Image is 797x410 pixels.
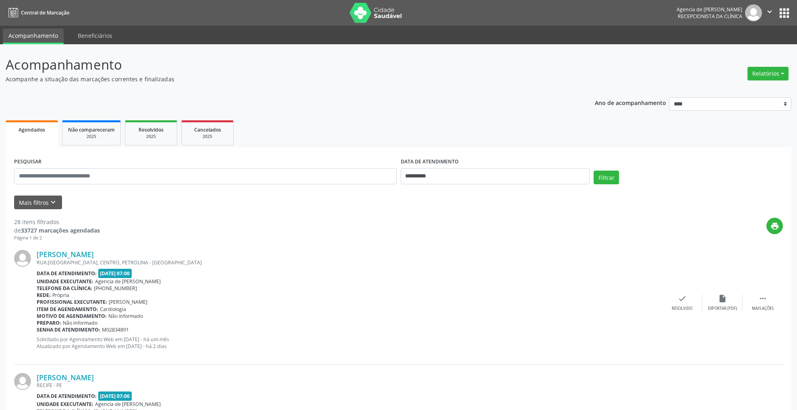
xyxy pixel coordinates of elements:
[3,29,64,44] a: Acompanhamento
[37,401,93,408] b: Unidade executante:
[37,285,92,292] b: Telefone da clínica:
[21,9,69,16] span: Central de Marcação
[37,336,662,350] p: Solicitado por Agendamento Web em [DATE] - há um mês Atualizado por Agendamento Web em [DATE] - h...
[6,55,556,75] p: Acompanhamento
[14,235,100,241] div: Página 1 de 2
[37,270,97,277] b: Data de atendimento:
[37,382,662,389] div: RECIFE - PE
[595,97,666,107] p: Ano de acompanhamento
[752,306,774,311] div: Mais ações
[14,373,31,390] img: img
[72,29,118,43] a: Beneficiários
[68,134,115,140] div: 2025
[708,306,737,311] div: Exportar (PDF)
[187,134,228,140] div: 2025
[37,259,662,266] div: RUA:[GEOGRAPHIC_DATA], CENTRO, PETROLINA - [GEOGRAPHIC_DATA]
[37,373,94,382] a: [PERSON_NAME]
[14,250,31,267] img: img
[21,227,100,234] strong: 33727 marcações agendadas
[37,319,61,326] b: Preparo:
[68,126,115,133] span: Não compareceram
[131,134,171,140] div: 2025
[718,294,727,303] i: insert_drive_file
[37,326,100,333] b: Senha de atendimento:
[95,401,161,408] span: Agencia de [PERSON_NAME]
[14,156,41,168] label: PESQUISAR
[37,292,51,299] b: Rede:
[100,306,126,313] span: Cardiologia
[194,126,221,133] span: Cancelados
[14,226,100,235] div: de
[37,278,93,285] b: Unidade executante:
[37,313,107,319] b: Motivo de agendamento:
[770,222,779,231] i: print
[758,294,767,303] i: 
[777,6,791,20] button: apps
[762,4,777,21] button: 
[37,299,107,305] b: Profissional executante:
[14,218,100,226] div: 28 itens filtrados
[108,313,143,319] span: Não informado
[14,196,62,210] button: Mais filtroskeyboard_arrow_down
[95,278,161,285] span: Agencia de [PERSON_NAME]
[6,6,69,19] a: Central de Marcação
[747,67,789,80] button: Relatórios
[98,269,132,278] span: [DATE] 07:00
[765,7,774,16] i: 
[63,319,97,326] span: Não informado
[102,326,129,333] span: M02834891
[6,75,556,83] p: Acompanhe a situação das marcações correntes e finalizadas
[401,156,459,168] label: DATA DE ATENDIMENTO
[19,126,45,133] span: Agendados
[52,292,69,299] span: Própria
[109,299,147,305] span: [PERSON_NAME]
[766,218,783,234] button: print
[94,285,137,292] span: [PHONE_NUMBER]
[594,171,619,184] button: Filtrar
[745,4,762,21] img: img
[672,306,692,311] div: Resolvido
[37,250,94,259] a: [PERSON_NAME]
[678,13,742,20] span: Recepcionista da clínica
[678,294,687,303] i: check
[37,306,98,313] b: Item de agendamento:
[98,391,132,401] span: [DATE] 07:00
[37,393,97,400] b: Data de atendimento:
[677,6,742,13] div: Agencia de [PERSON_NAME]
[139,126,164,133] span: Resolvidos
[49,198,58,207] i: keyboard_arrow_down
